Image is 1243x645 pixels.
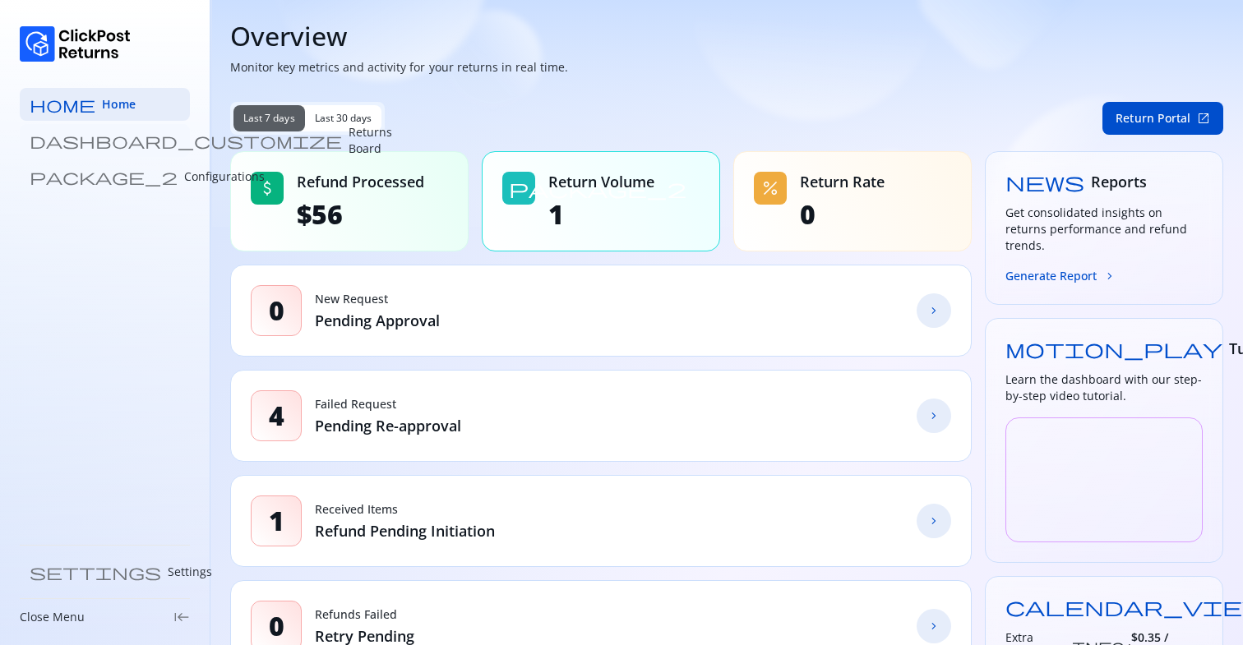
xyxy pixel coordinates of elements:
span: Reports [1091,172,1147,191]
span: home [30,96,95,113]
span: 0 [269,294,284,327]
span: 1 [269,504,284,537]
span: $56 [297,198,424,231]
p: Failed Request [315,396,461,412]
span: attach_money [257,178,277,198]
a: chevron_forward [917,609,951,643]
button: Return Portalopen_in_new [1102,102,1223,135]
span: motion_play [1005,339,1222,358]
p: New Request [315,291,440,307]
p: Configurations [184,168,265,185]
iframe: YouTube video player [1005,417,1203,542]
span: Last 7 days [243,112,295,125]
span: 0 [800,198,885,231]
span: 0 [269,610,284,643]
span: chevron_forward [927,409,940,422]
img: Logo [20,26,131,62]
a: package_2 Configurations [20,160,190,193]
p: Pending Approval [315,311,440,330]
span: keyboard_tab_rtl [173,609,190,625]
a: chevron_forward [917,399,951,433]
span: news [1005,172,1084,191]
span: Last 30 days [315,112,372,125]
p: Returns Board [349,124,392,157]
span: Home [102,96,136,113]
p: Monitor key metrics and activity for your returns in real time. [230,59,1223,76]
span: package_2 [509,178,686,198]
p: Close Menu [20,609,85,625]
span: chevron_forward [927,514,940,528]
div: Close Menukeyboard_tab_rtl [20,609,190,625]
span: Return Rate [800,172,885,191]
a: settings Settings [20,555,190,588]
button: Last 7 days [233,105,305,131]
span: chevron_forward [1103,270,1116,283]
span: percent [760,178,780,198]
h3: Learn the dashboard with our step-by-step video tutorial. [1005,371,1203,404]
a: dashboard_customize Returns Board [20,124,190,157]
span: package_2 [30,168,178,185]
a: chevron_forward [917,293,951,328]
p: Settings [168,564,212,580]
span: settings [30,564,161,580]
span: Return Volume [548,172,654,191]
p: Received Items [315,501,495,518]
button: Last 30 days [305,105,382,131]
span: 1 [548,198,654,231]
p: Refunds Failed [315,606,414,623]
span: open_in_new [1197,112,1210,125]
h1: Overview [230,20,1223,53]
span: 4 [269,399,284,432]
span: chevron_forward [927,620,940,633]
span: chevron_forward [927,304,940,317]
a: home Home [20,88,190,121]
span: dashboard_customize [30,132,342,149]
span: Refund Processed [297,172,424,191]
p: Pending Re-approval [315,416,461,435]
a: chevron_forward [917,504,951,538]
h3: Get consolidated insights on returns performance and refund trends. [1005,205,1203,254]
p: Refund Pending Initiation [315,521,495,541]
button: Generate Reportchevron_forward [1005,267,1116,284]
